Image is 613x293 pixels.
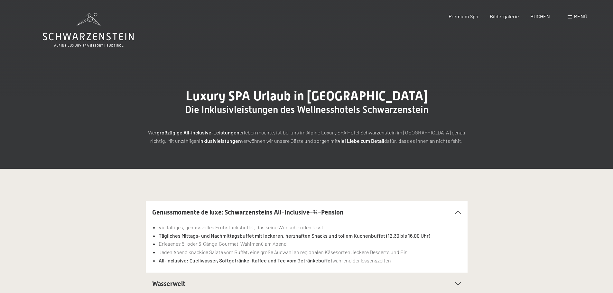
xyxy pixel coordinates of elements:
span: Luxury SPA Urlaub in [GEOGRAPHIC_DATA] [186,88,428,104]
span: Genussmomente de luxe: Schwarzensteins All-Inclusive-¾-Pension [152,208,343,216]
span: Menü [574,13,587,19]
a: BUCHEN [530,13,550,19]
li: Vielfältiges, genussvolles Frühstücksbuffet, das keine Wünsche offen lässt [159,223,461,232]
a: Premium Spa [449,13,478,19]
strong: viel Liebe zum Detail [338,138,384,144]
li: Erlesenes 5- oder 6-Gänge-Gourmet-Wahlmenü am Abend [159,240,461,248]
li: während der Essenszeiten [159,256,461,265]
span: Die Inklusivleistungen des Wellnesshotels Schwarzenstein [185,104,428,115]
a: Bildergalerie [490,13,519,19]
strong: Inklusivleistungen [199,138,241,144]
li: Jeden Abend knackige Salate vom Buffet, eine große Auswahl an regionalen Käsesorten, leckere Dess... [159,248,461,256]
strong: All-inclusive: Quellwasser, Softgetränke, Kaffee und Tee vom Getränkebuffet [159,257,332,263]
strong: großzügige All-inclusive-Leistungen [157,129,239,135]
strong: Tägliches Mittags- und Nachmittagsbuffet mit leckeren, herzhaften Snacks und tollem Kuchenbuffet ... [159,233,430,239]
p: Wer erleben möchte, ist bei uns im Alpine Luxury SPA Hotel Schwarzenstein im [GEOGRAPHIC_DATA] ge... [146,128,468,145]
span: Wasserwelt [152,280,185,288]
